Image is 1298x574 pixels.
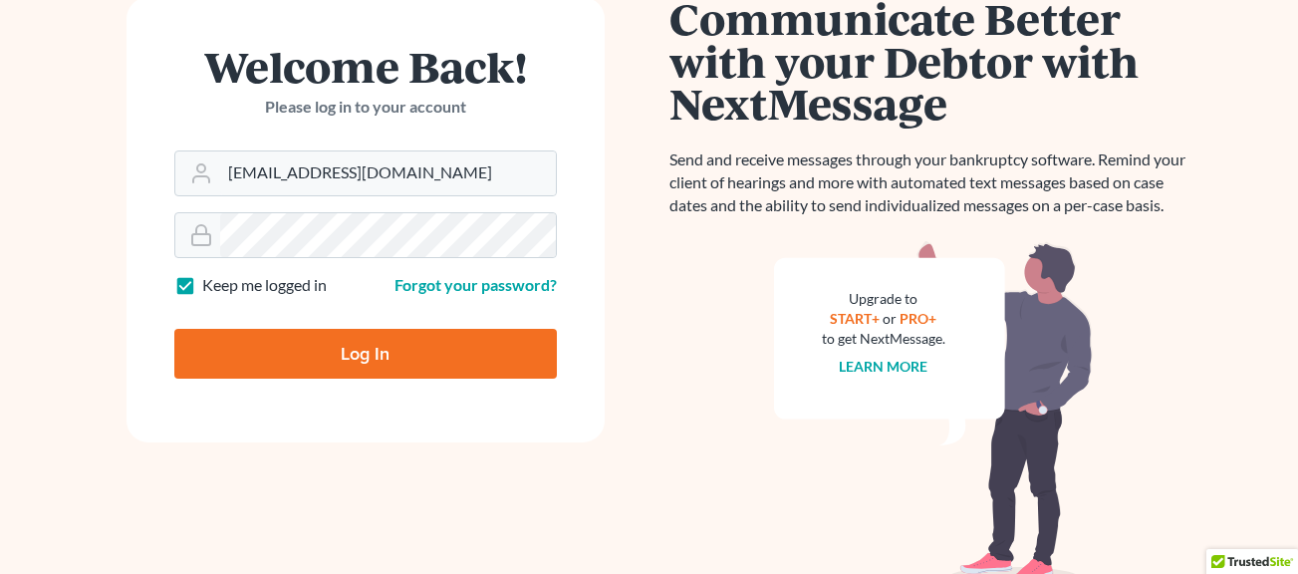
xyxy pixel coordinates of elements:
[220,151,556,195] input: Email Address
[394,275,557,294] a: Forgot your password?
[830,310,880,327] a: START+
[174,329,557,379] input: Log In
[839,358,927,375] a: Learn more
[822,329,945,349] div: to get NextMessage.
[202,274,327,297] label: Keep me logged in
[174,96,557,119] p: Please log in to your account
[822,289,945,309] div: Upgrade to
[883,310,897,327] span: or
[669,148,1197,217] p: Send and receive messages through your bankruptcy software. Remind your client of hearings and mo...
[900,310,936,327] a: PRO+
[174,45,557,88] h1: Welcome Back!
